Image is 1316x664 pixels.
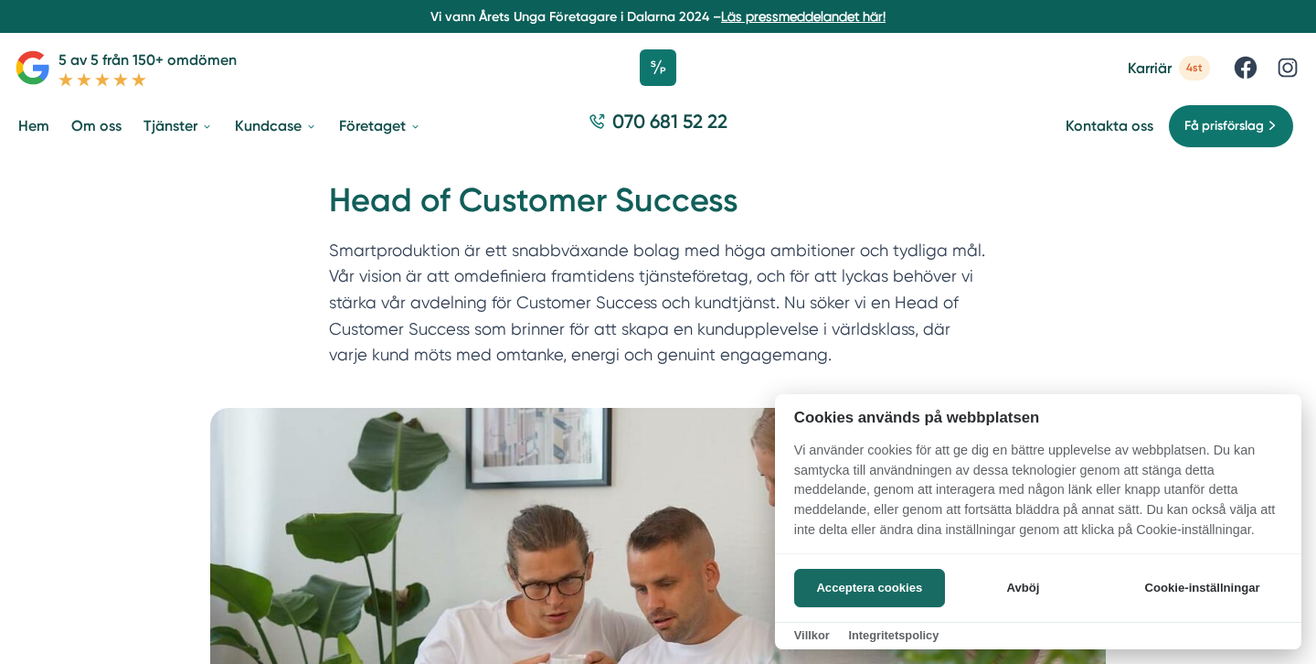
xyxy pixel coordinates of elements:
button: Avböj [950,569,1096,607]
p: Vi använder cookies för att ge dig en bättre upplevelse av webbplatsen. Du kan samtycka till anvä... [775,441,1301,552]
a: Integritetspolicy [848,628,939,642]
a: Villkor [794,628,830,642]
button: Acceptera cookies [794,569,945,607]
h2: Cookies används på webbplatsen [775,409,1301,426]
button: Cookie-inställningar [1122,569,1282,607]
